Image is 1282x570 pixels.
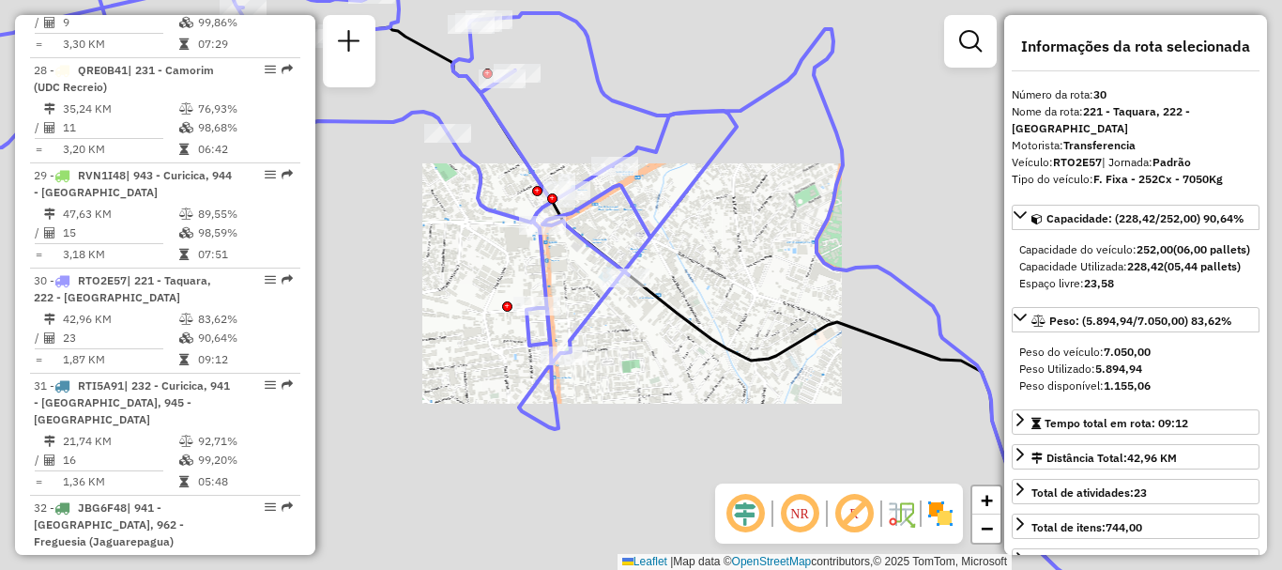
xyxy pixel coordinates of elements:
[282,379,293,391] em: Rota exportada
[34,273,211,304] span: 30 -
[197,223,292,242] td: 98,59%
[925,499,955,529] img: Exibir/Ocultar setores
[1164,259,1241,273] strong: (05,44 pallets)
[34,451,43,470] td: /
[44,227,55,239] i: Total de Atividades
[197,310,292,329] td: 83,62%
[886,499,916,529] img: Fluxo de ruas
[179,103,193,115] i: % de utilização do peso
[1012,103,1259,137] div: Nome da rota:
[197,245,292,264] td: 07:51
[972,515,1000,543] a: Zoom out
[78,501,127,515] span: JBG6F48
[34,223,43,242] td: /
[34,63,214,94] span: 28 -
[44,454,55,466] i: Total de Atividades
[618,554,1012,570] div: Map data © contributors,© 2025 TomTom, Microsoft
[179,436,193,447] i: % de utilização do peso
[265,379,276,391] em: Opções
[34,168,232,199] span: 29 -
[179,314,193,325] i: % de utilização do peso
[62,245,178,264] td: 3,18 KM
[197,118,292,137] td: 98,68%
[952,23,989,60] a: Exibir filtros
[1031,485,1147,500] span: Total de atividades:
[62,310,178,329] td: 42,96 KM
[197,451,292,470] td: 99,20%
[62,13,178,32] td: 9
[34,118,43,137] td: /
[1045,416,1188,430] span: Tempo total em rota: 09:12
[179,227,193,239] i: % de utilização da cubagem
[62,118,178,137] td: 11
[197,350,292,369] td: 09:12
[34,140,43,159] td: =
[34,378,230,426] span: 31 -
[62,350,178,369] td: 1,87 KM
[34,168,232,199] span: | 943 - Curicica, 944 - [GEOGRAPHIC_DATA]
[179,122,193,133] i: % de utilização da cubagem
[1173,242,1250,256] strong: (06,00 pallets)
[78,273,127,287] span: RTO2E57
[62,35,178,54] td: 3,30 KM
[1093,87,1106,101] strong: 30
[282,501,293,513] em: Rota exportada
[62,432,178,451] td: 21,74 KM
[1046,211,1244,225] span: Capacidade: (228,42/252,00) 90,64%
[197,472,292,491] td: 05:48
[282,274,293,285] em: Rota exportada
[1012,86,1259,103] div: Número da rota:
[1012,307,1259,332] a: Peso: (5.894,94/7.050,00) 83,62%
[1012,171,1259,188] div: Tipo do veículo:
[981,488,993,512] span: +
[622,555,667,568] a: Leaflet
[1019,361,1252,377] div: Peso Utilizado:
[34,63,214,94] span: | 231 - Camorim (UDC Recreio)
[1102,155,1191,169] span: | Jornada:
[282,64,293,75] em: Rota exportada
[179,144,189,155] i: Tempo total em rota
[972,486,1000,515] a: Zoom in
[1019,377,1252,394] div: Peso disponível:
[1012,154,1259,171] div: Veículo:
[1012,205,1259,230] a: Capacidade: (228,42/252,00) 90,64%
[1152,155,1191,169] strong: Padrão
[34,378,230,426] span: | 232 - Curicica, 941 - [GEOGRAPHIC_DATA], 945 - [GEOGRAPHIC_DATA]
[265,501,276,513] em: Opções
[62,451,178,470] td: 16
[62,472,178,491] td: 1,36 KM
[179,454,193,466] i: % de utilização da cubagem
[34,13,43,32] td: /
[1012,479,1259,504] a: Total de atividades:23
[78,63,128,77] span: QRE0B41
[1031,519,1142,536] div: Total de itens:
[179,17,193,28] i: % de utilização da cubagem
[1093,172,1223,186] strong: F. Fixa - 252Cx - 7050Kg
[44,314,55,325] i: Distância Total
[44,122,55,133] i: Total de Atividades
[197,140,292,159] td: 06:42
[1012,38,1259,55] h4: Informações da rota selecionada
[1012,514,1259,539] a: Total de itens:744,00
[1095,362,1142,376] strong: 5.894,94
[197,35,292,54] td: 07:29
[34,245,43,264] td: =
[1137,242,1173,256] strong: 252,00
[1012,409,1259,435] a: Tempo total em rota: 09:12
[179,39,189,50] i: Tempo total em rota
[34,329,43,347] td: /
[62,140,178,159] td: 3,20 KM
[179,476,189,487] i: Tempo total em rota
[44,332,55,344] i: Total de Atividades
[777,491,822,536] span: Ocultar NR
[1012,104,1190,135] strong: 221 - Taquara, 222 - [GEOGRAPHIC_DATA]
[34,35,43,54] td: =
[1012,336,1259,402] div: Peso: (5.894,94/7.050,00) 83,62%
[1106,520,1142,534] strong: 744,00
[62,329,178,347] td: 23
[832,491,877,536] span: Exibir rótulo
[981,516,993,540] span: −
[1104,378,1151,393] strong: 1.155,06
[1127,259,1164,273] strong: 228,42
[78,168,126,182] span: RVN1I48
